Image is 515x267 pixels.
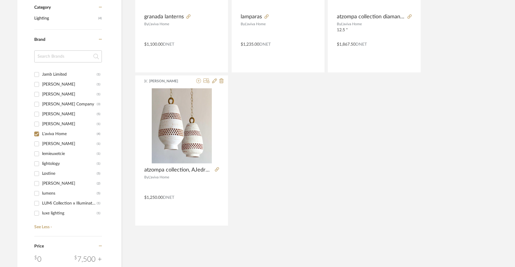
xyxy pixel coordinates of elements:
[144,14,184,20] span: granada lanterns
[42,90,97,99] div: [PERSON_NAME]
[144,167,212,173] span: atzompa collection, AJedrez pendant
[97,139,100,149] div: (1)
[97,199,100,208] div: (1)
[97,149,100,159] div: (1)
[42,208,97,218] div: luxe lighting
[42,189,97,198] div: lumens
[74,254,102,265] div: 7,500 +
[42,199,97,208] div: LUMi Collection x Illuminata Art Glass Design
[245,22,266,26] span: L'aviva Home
[149,78,187,84] span: [PERSON_NAME]
[152,88,212,163] img: atzompa collection, AJedrez pendant
[97,208,100,218] div: (1)
[34,38,45,42] span: Brand
[42,80,97,89] div: [PERSON_NAME]
[34,50,102,62] input: Search Brands
[144,196,163,200] span: $1,250.00
[42,139,97,149] div: [PERSON_NAME]
[337,14,405,20] span: atzompa collection diamantes verde
[42,99,97,109] div: [PERSON_NAME] Company
[337,28,412,38] div: 12.5 "
[241,14,262,20] span: lamparas
[241,22,245,26] span: By
[97,159,100,168] div: (1)
[163,42,174,47] span: DNET
[42,179,97,188] div: [PERSON_NAME]
[34,5,51,10] span: Category
[42,169,97,178] div: Lostine
[42,119,97,129] div: [PERSON_NAME]
[33,220,102,230] a: See Less -
[34,254,41,265] div: 0
[42,70,97,79] div: Jamb Limited
[98,14,102,23] span: (4)
[241,42,259,47] span: $1,235.00
[144,22,148,26] span: By
[97,179,100,188] div: (2)
[144,175,148,179] span: By
[337,42,355,47] span: $1,867.50
[42,109,97,119] div: [PERSON_NAME]
[337,22,341,26] span: By
[97,70,100,79] div: (1)
[148,175,169,179] span: L'aviva Home
[163,196,174,200] span: DNET
[97,90,100,99] div: (1)
[97,119,100,129] div: (1)
[97,189,100,198] div: (5)
[148,22,169,26] span: L'aviva Home
[42,218,97,228] div: [PERSON_NAME] Ceramics
[42,149,97,159] div: lemieuxetcie
[42,129,97,139] div: L'aviva Home
[34,13,97,23] span: Lighting
[34,244,44,248] span: Price
[97,109,100,119] div: (5)
[144,42,163,47] span: $1,100.00
[341,22,362,26] span: L'aviva Home
[97,129,100,139] div: (4)
[97,169,100,178] div: (5)
[259,42,271,47] span: DNET
[97,218,100,228] div: (1)
[97,99,100,109] div: (3)
[42,159,97,168] div: lightology
[97,80,100,89] div: (1)
[355,42,367,47] span: DNET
